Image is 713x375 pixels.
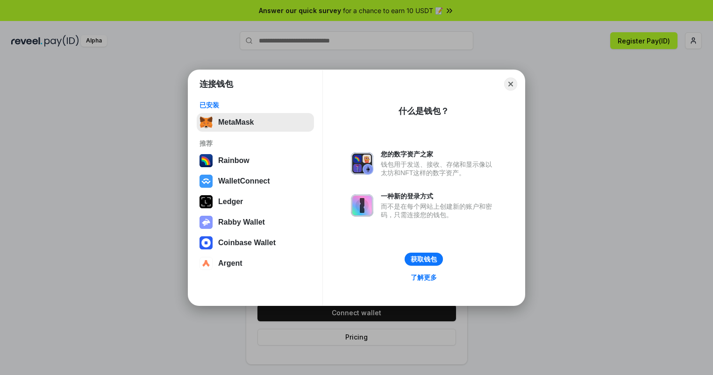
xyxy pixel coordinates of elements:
div: 推荐 [200,139,311,148]
button: Ledger [197,192,314,211]
div: Rainbow [218,156,250,165]
a: 了解更多 [405,271,442,283]
div: 而不是在每个网站上创建新的账户和密码，只需连接您的钱包。 [381,202,497,219]
img: svg+xml,%3Csvg%20width%3D%2228%22%20height%3D%2228%22%20viewBox%3D%220%200%2028%2028%22%20fill%3D... [200,175,213,188]
div: Rabby Wallet [218,218,265,226]
img: svg+xml,%3Csvg%20width%3D%2228%22%20height%3D%2228%22%20viewBox%3D%220%200%2028%2028%22%20fill%3D... [200,236,213,249]
img: svg+xml,%3Csvg%20xmlns%3D%22http%3A%2F%2Fwww.w3.org%2F2000%2Fsvg%22%20width%3D%2228%22%20height%3... [200,195,213,208]
div: 了解更多 [411,273,437,282]
img: svg+xml,%3Csvg%20width%3D%2228%22%20height%3D%2228%22%20viewBox%3D%220%200%2028%2028%22%20fill%3D... [200,257,213,270]
div: MetaMask [218,118,254,127]
div: 已安装 [200,101,311,109]
div: Coinbase Wallet [218,239,276,247]
div: 一种新的登录方式 [381,192,497,200]
div: 钱包用于发送、接收、存储和显示像以太坊和NFT这样的数字资产。 [381,160,497,177]
button: Close [504,78,517,91]
div: Argent [218,259,242,268]
div: 什么是钱包？ [399,106,449,117]
button: Rabby Wallet [197,213,314,232]
h1: 连接钱包 [200,78,233,90]
img: svg+xml,%3Csvg%20fill%3D%22none%22%20height%3D%2233%22%20viewBox%3D%220%200%2035%2033%22%20width%... [200,116,213,129]
div: 获取钱包 [411,255,437,263]
button: Argent [197,254,314,273]
button: Coinbase Wallet [197,233,314,252]
div: 您的数字资产之家 [381,150,497,158]
img: svg+xml,%3Csvg%20xmlns%3D%22http%3A%2F%2Fwww.w3.org%2F2000%2Fsvg%22%20fill%3D%22none%22%20viewBox... [351,194,373,217]
img: svg+xml,%3Csvg%20xmlns%3D%22http%3A%2F%2Fwww.w3.org%2F2000%2Fsvg%22%20fill%3D%22none%22%20viewBox... [200,216,213,229]
img: svg+xml,%3Csvg%20width%3D%22120%22%20height%3D%22120%22%20viewBox%3D%220%200%20120%20120%22%20fil... [200,154,213,167]
button: 获取钱包 [405,253,443,266]
div: Ledger [218,198,243,206]
img: svg+xml,%3Csvg%20xmlns%3D%22http%3A%2F%2Fwww.w3.org%2F2000%2Fsvg%22%20fill%3D%22none%22%20viewBox... [351,152,373,175]
button: MetaMask [197,113,314,132]
button: WalletConnect [197,172,314,191]
div: WalletConnect [218,177,270,185]
button: Rainbow [197,151,314,170]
